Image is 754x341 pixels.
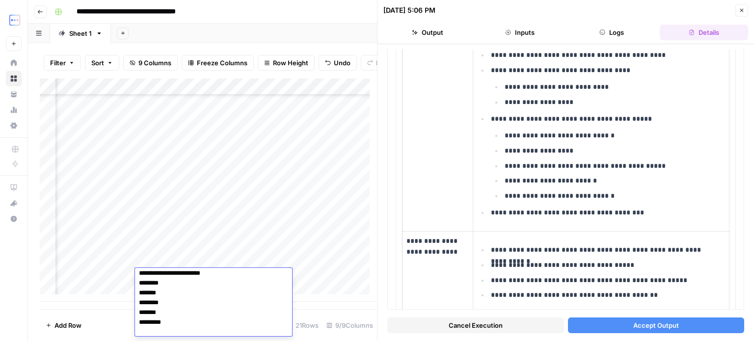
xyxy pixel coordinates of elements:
div: 21 Rows [283,317,323,333]
span: 9 Columns [138,58,171,68]
button: Redo [361,55,398,71]
button: Logs [568,25,656,40]
span: Row Height [273,58,308,68]
div: Sheet 1 [69,28,92,38]
button: What's new? [6,195,22,211]
button: Help + Support [6,211,22,227]
button: Workspace: TripleDart [6,8,22,32]
a: Your Data [6,86,22,102]
a: Usage [6,102,22,118]
button: Sort [85,55,119,71]
button: Inputs [476,25,564,40]
button: Freeze Columns [182,55,254,71]
span: Freeze Columns [197,58,247,68]
button: Undo [319,55,357,71]
div: What's new? [6,196,21,210]
button: 9 Columns [123,55,178,71]
span: Sort [91,58,104,68]
span: Cancel Execution [449,320,503,330]
button: Details [660,25,748,40]
button: Row Height [258,55,315,71]
a: AirOps Academy [6,180,22,195]
a: Home [6,55,22,71]
span: Accept Output [633,320,679,330]
button: Accept Output [568,317,745,333]
span: Filter [50,58,66,68]
span: Add Row [54,320,81,330]
div: [DATE] 5:06 PM [383,5,435,15]
div: 9/9 Columns [323,317,377,333]
button: Cancel Execution [387,317,564,333]
button: Add Row [40,317,87,333]
a: Sheet 1 [50,24,111,43]
img: TripleDart Logo [6,11,24,29]
button: Output [383,25,472,40]
button: Filter [44,55,81,71]
a: Settings [6,118,22,133]
a: Browse [6,71,22,86]
span: Undo [334,58,350,68]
